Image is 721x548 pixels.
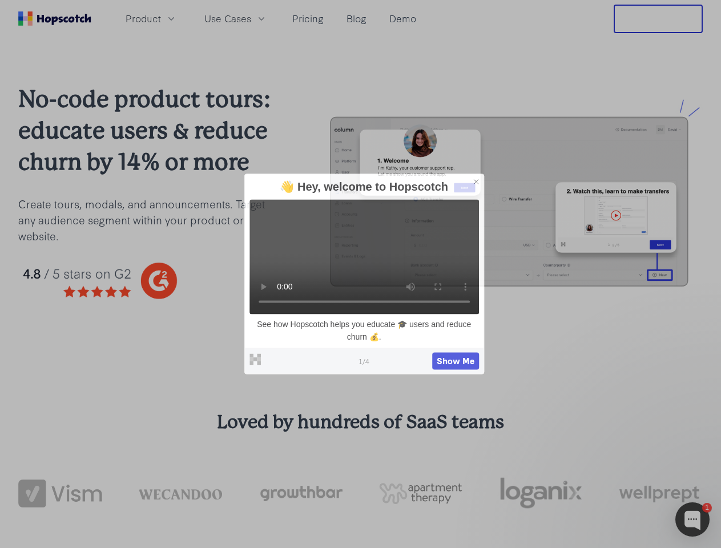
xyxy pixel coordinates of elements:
p: See how Hopscotch helps you educate 🎓 users and reduce churn 💰. [249,319,479,343]
span: Use Cases [204,11,251,26]
span: Product [126,11,161,26]
img: growthbar-logo [259,486,343,501]
h2: No-code product tours: educate users & reduce churn by 14% or more [18,83,282,178]
button: Free Trial [614,5,703,33]
img: hopscotch g2 [18,257,282,305]
a: Blog [342,9,371,28]
div: 👋 Hey, welcome to Hopscotch [249,179,479,195]
button: Show Me [432,353,479,370]
img: hopscotch product tours for saas businesses [319,99,703,303]
button: Use Cases [198,9,274,28]
img: vism logo [18,479,102,507]
div: 1 [702,503,712,513]
h3: Loved by hundreds of SaaS teams [18,410,703,435]
p: Create tours, modals, and announcements. Target any audience segment within your product or website. [18,196,282,244]
a: Home [18,11,91,26]
button: Product [119,9,184,28]
img: wecandoo-logo [139,487,223,499]
a: Pricing [288,9,328,28]
a: Demo [385,9,421,28]
img: png-apartment-therapy-house-studio-apartment-home [379,483,463,504]
span: 1 / 4 [359,356,369,366]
